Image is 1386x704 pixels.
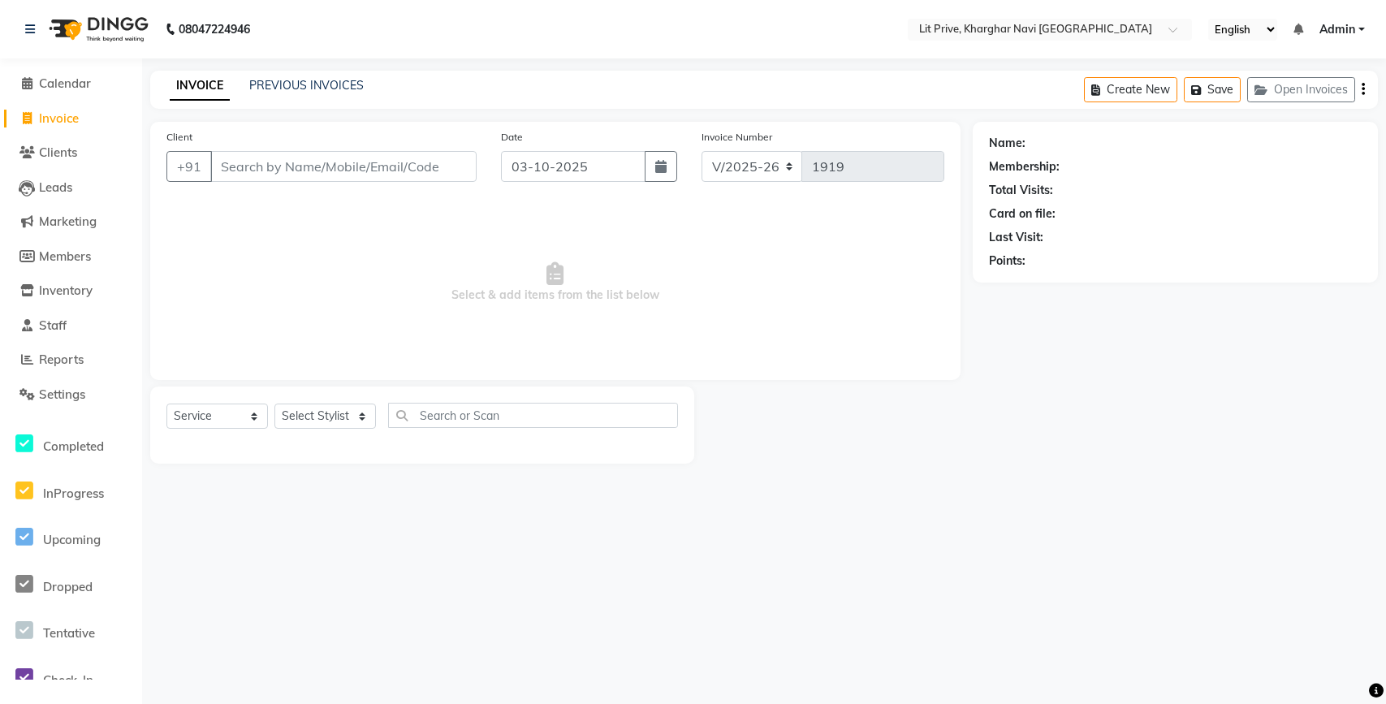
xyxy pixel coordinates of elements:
[43,486,104,501] span: InProgress
[4,386,138,404] a: Settings
[43,672,93,688] span: Check-In
[4,144,138,162] a: Clients
[4,282,138,300] a: Inventory
[4,179,138,197] a: Leads
[989,135,1025,152] div: Name:
[1184,77,1241,102] button: Save
[1247,77,1355,102] button: Open Invoices
[41,6,153,52] img: logo
[989,229,1043,246] div: Last Visit:
[4,248,138,266] a: Members
[166,151,212,182] button: +91
[39,283,93,298] span: Inventory
[166,130,192,145] label: Client
[43,625,95,641] span: Tentative
[43,532,101,547] span: Upcoming
[249,78,364,93] a: PREVIOUS INVOICES
[4,317,138,335] a: Staff
[1319,21,1355,38] span: Admin
[39,145,77,160] span: Clients
[989,182,1053,199] div: Total Visits:
[4,213,138,231] a: Marketing
[39,179,72,195] span: Leads
[170,71,230,101] a: INVOICE
[989,253,1025,270] div: Points:
[989,158,1060,175] div: Membership:
[388,403,678,428] input: Search or Scan
[4,351,138,369] a: Reports
[39,110,79,126] span: Invoice
[1084,77,1177,102] button: Create New
[501,130,523,145] label: Date
[702,130,772,145] label: Invoice Number
[43,579,93,594] span: Dropped
[39,352,84,367] span: Reports
[4,75,138,93] a: Calendar
[39,248,91,264] span: Members
[43,438,104,454] span: Completed
[39,317,67,333] span: Staff
[166,201,944,364] span: Select & add items from the list below
[989,205,1056,222] div: Card on file:
[4,110,138,128] a: Invoice
[179,6,250,52] b: 08047224946
[39,76,91,91] span: Calendar
[39,214,97,229] span: Marketing
[39,387,85,402] span: Settings
[210,151,477,182] input: Search by Name/Mobile/Email/Code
